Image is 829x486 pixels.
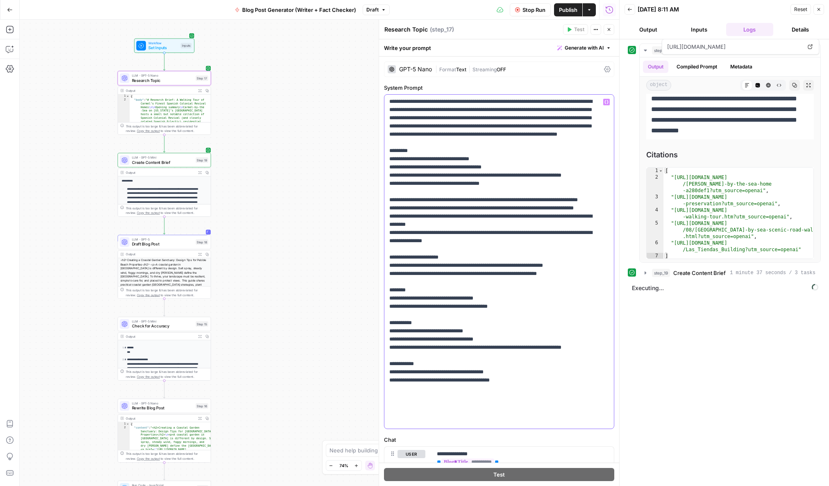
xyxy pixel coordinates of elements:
span: Stop Run [522,6,545,14]
button: Test [384,468,614,481]
span: Create Content Brief [132,159,193,166]
span: ( step_17 ) [430,25,454,34]
button: Output [643,61,668,73]
span: Rewrite Blog Post [132,405,193,411]
span: [URL][DOMAIN_NAME] [665,39,803,54]
button: Inputs [675,23,723,36]
div: 5 [647,220,663,240]
span: Copy the output [137,211,160,215]
g: Edge from step_15 to step_16 [164,381,165,398]
label: Chat [384,436,614,444]
div: LLM · GPT-5 NanoResearch TopicStep 17Output{ "body":"# Research Brief: A Walking Tour of Carmel’s... [118,71,211,135]
div: Inputs [181,43,192,48]
g: Edge from step_16 to step_9 [164,463,165,480]
span: Format [439,66,456,73]
span: Create Content Brief [673,269,726,277]
span: Toggle code folding, rows 1 through 3 [126,422,129,426]
span: Copy the output [137,375,160,379]
div: 4 [647,207,663,220]
div: Output [126,416,195,421]
div: 1 [647,168,663,174]
span: Set Inputs [148,45,178,51]
div: Output [126,252,195,257]
span: Text [456,66,466,73]
div: Step 15 [195,321,208,327]
span: Copy the output [137,129,160,133]
span: Executing... [629,282,821,295]
div: 7 [647,253,663,259]
span: OFF [497,66,506,73]
span: 74% [339,462,348,469]
div: LLM · GPT-5 NanoRewrite Blog PostStep 16Output{ "content":"<h2>Creating a Coastal Garden Sanctuar... [118,399,211,463]
div: 1 [118,422,130,426]
textarea: Research Topic [384,25,428,34]
button: user [397,450,425,458]
span: | [466,65,472,73]
g: Edge from step_18 to step_15 [164,299,165,316]
span: Research Topic [132,77,193,84]
span: Streaming [472,66,497,73]
div: 3 minutes 2 seconds / 109 tasks [640,57,820,262]
span: | [435,65,439,73]
button: Draft [363,5,390,15]
span: LLM · GPT-5 Mini [132,155,193,160]
div: This output is too large & has been abbreviated for review. to view the full content. [126,124,208,134]
span: LLM · GPT-5 [132,237,193,242]
span: LLM · GPT-5 Nano [132,401,193,406]
button: 1 minute 37 seconds / 3 tasks [640,266,820,279]
button: Reset [790,4,811,15]
button: Generate with AI [554,43,614,53]
span: Check for Accuracy [132,323,193,329]
div: This output is too large & has been abbreviated for review. to view the full content. [126,288,208,298]
div: Output [126,88,195,93]
span: step_19 [652,269,670,277]
div: 3 [647,194,663,207]
div: Step 18 [195,239,208,245]
span: Blog Post Generator (Writer + Fact Checker) [242,6,356,14]
button: Stop Run [510,3,551,16]
button: 3 minutes 2 seconds / 109 tasks [640,44,820,57]
button: Metadata [725,61,757,73]
span: Toggle code folding, rows 1 through 7 [659,168,663,174]
button: Test [563,24,588,35]
span: LLM · GPT-5 Nano [132,73,193,78]
span: Toggle code folding, rows 1 through 3 [126,94,129,98]
span: object [646,80,671,91]
span: Draft Blog Post [132,241,193,247]
div: Write your prompt [379,39,619,56]
label: System Prompt [384,84,614,92]
span: 1 minute 37 seconds / 3 tasks [730,269,815,277]
div: 6 [647,240,663,253]
span: Workflow [148,41,178,45]
span: Copy the output [137,457,160,461]
div: Step 17 [195,75,208,81]
button: Publish [554,3,582,16]
div: 1 [118,94,130,98]
button: Output [625,23,672,36]
div: Output [126,334,195,339]
div: 2 [647,174,663,194]
g: Edge from step_19 to step_18 [164,217,165,234]
button: Details [777,23,824,36]
span: Publish [559,6,577,14]
span: Test [493,470,505,479]
button: Compiled Prompt [672,61,722,73]
div: This output is too large & has been abbreviated for review. to view the full content. [126,370,208,379]
g: Edge from step_17 to step_19 [164,135,165,152]
g: Edge from start to step_17 [164,53,165,70]
span: Test [574,26,584,33]
div: This output is too large & has been abbreviated for review. to view the full content. [126,206,208,216]
div: Step 16 [195,403,208,409]
span: Generate with AI [565,44,604,52]
div: LLM · GPT-5Draft Blog PostStep 18Output<h2>Creating a Coastal Garden Sanctuary: Design Tips for P... [118,235,211,299]
div: WorkflowSet InputsInputs [118,39,211,53]
span: Citations [646,149,814,161]
span: step_17 [652,46,670,55]
span: Reset [794,6,807,13]
span: Draft [366,6,379,14]
div: Output [126,170,195,175]
span: LLM · GPT-5 Mini [132,319,193,324]
div: Step 19 [195,157,208,163]
div: This output is too large & has been abbreviated for review. to view the full content. [126,452,208,461]
span: Copy the output [137,293,160,297]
